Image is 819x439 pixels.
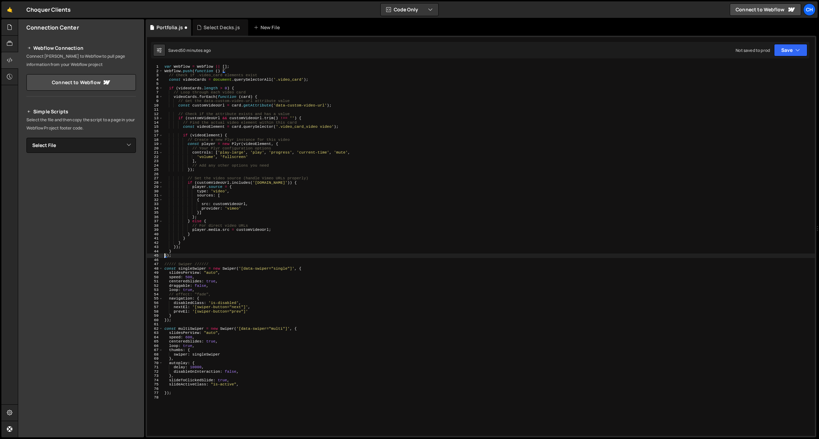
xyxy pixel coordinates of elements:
div: Saved [168,47,211,53]
div: 69 [147,357,163,361]
div: 61 [147,322,163,327]
div: 56 [147,301,163,305]
div: 1 [147,65,163,69]
button: Code Only [381,3,438,16]
div: 47 [147,262,163,267]
div: 31 [147,193,163,198]
div: 6 [147,86,163,91]
a: 🤙 [1,1,18,18]
div: 22 [147,155,163,159]
div: 27 [147,176,163,181]
button: Save [774,44,807,56]
div: 38 [147,224,163,228]
div: 76 [147,387,163,391]
div: 59 [147,314,163,318]
div: 12 [147,112,163,116]
div: 8 [147,95,163,99]
h2: Connection Center [26,24,79,31]
h2: Simple Scripts [26,108,136,116]
div: 74 [147,378,163,383]
div: 62 [147,327,163,331]
div: 15 [147,125,163,129]
div: 41 [147,236,163,241]
div: 60 [147,318,163,323]
div: 23 [147,159,163,164]
div: 14 [147,121,163,125]
div: 42 [147,241,163,245]
div: 29 [147,185,163,189]
div: 53 [147,288,163,292]
div: 67 [147,348,163,352]
div: 37 [147,219,163,224]
div: 45 [147,254,163,258]
div: 58 [147,309,163,314]
div: 3 [147,73,163,78]
div: Choquer Clients [26,5,71,14]
div: 17 [147,133,163,138]
div: Portfolia.js [157,24,183,31]
div: 68 [147,352,163,357]
div: 30 [147,189,163,194]
div: 21 [147,150,163,155]
div: 78 [147,395,163,400]
div: 13 [147,116,163,121]
div: 44 [147,249,163,254]
div: 51 [147,279,163,284]
iframe: YouTube video player [26,230,137,292]
div: 63 [147,331,163,335]
div: 50 minutes ago [181,47,211,53]
div: 28 [147,181,163,185]
div: 4 [147,78,163,82]
div: 54 [147,292,163,297]
div: 7 [147,90,163,95]
div: 48 [147,267,163,271]
div: 50 [147,275,163,280]
div: 10 [147,103,163,108]
div: Select Decks.js [204,24,240,31]
div: 18 [147,138,163,142]
div: 72 [147,370,163,374]
div: 46 [147,258,163,262]
div: 65 [147,339,163,344]
div: 32 [147,198,163,202]
div: 5 [147,82,163,86]
div: 25 [147,168,163,172]
div: 34 [147,206,163,211]
div: 57 [147,305,163,309]
div: 19 [147,142,163,146]
div: 43 [147,245,163,249]
div: 52 [147,284,163,288]
div: 26 [147,172,163,177]
div: 75 [147,382,163,387]
div: 40 [147,232,163,237]
div: 33 [147,202,163,206]
div: 77 [147,391,163,395]
div: 64 [147,335,163,340]
div: 16 [147,129,163,134]
div: 2 [147,69,163,74]
div: 66 [147,344,163,348]
div: 11 [147,108,163,112]
div: 49 [147,271,163,275]
div: 35 [147,211,163,215]
div: 39 [147,228,163,232]
h2: Webflow Connection [26,44,136,52]
div: 36 [147,215,163,219]
div: Not saved to prod [736,47,770,53]
iframe: YouTube video player [26,164,137,226]
a: Connect to Webflow [26,74,136,91]
div: 24 [147,164,163,168]
div: 20 [147,146,163,151]
a: Connect to Webflow [730,3,801,16]
a: Ch [803,3,816,16]
div: 9 [147,99,163,103]
p: Select the file and then copy the script to a page in your Webflow Project footer code. [26,116,136,132]
div: 71 [147,365,163,370]
div: 55 [147,296,163,301]
p: Connect [PERSON_NAME] to Webflow to pull page information from your Webflow project [26,52,136,69]
div: 70 [147,361,163,365]
div: 73 [147,374,163,378]
div: New File [254,24,282,31]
